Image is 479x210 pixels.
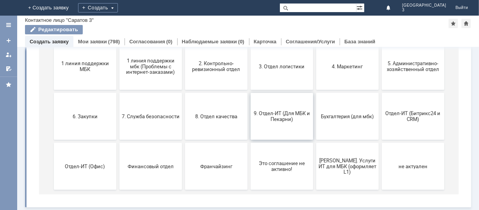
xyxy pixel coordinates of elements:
span: 3. Отдел логистики [220,114,278,120]
a: Соглашения/Услуги [286,39,335,44]
button: 1 линия поддержки МБК [21,94,84,141]
button: 9. Отдел-ИТ (Для МБК и Пекарни) [218,144,280,190]
button: 7. Служба безопасности [87,144,149,190]
button: 6. Закупки [21,144,84,190]
a: Согласования [129,39,165,44]
span: 3 [402,8,446,12]
button: 5. Административно-хозяйственный отдел [349,94,411,141]
span: Отдел-ИТ (Битрикс24 и CRM) [351,161,409,173]
div: Сделать домашней страницей [461,19,471,28]
a: Создать заявку [2,34,15,47]
div: (798) [108,39,120,44]
input: Например, почта или справка [138,35,294,49]
span: 1 линия поддержки МБК [23,111,81,123]
span: [GEOGRAPHIC_DATA] [402,3,446,8]
button: 1 линия поддержки мбк (Проблемы с интернет-заказами) [87,94,149,141]
span: Бухгалтерия (для мбк) [286,164,344,170]
button: 2. Контрольно-ревизионный отдел [152,94,215,141]
a: Карточка [254,39,276,44]
span: 7. Служба безопасности [89,164,147,170]
a: Наблюдаемые заявки [182,39,237,44]
a: Мои заявки [2,48,15,61]
span: 6. Закупки [23,164,81,170]
button: Отдел-ИТ (Битрикс24 и CRM) [349,144,411,190]
span: 1 линия поддержки мбк (Проблемы с интернет-заказами) [89,108,147,126]
button: Бухгалтерия (для мбк) [283,144,346,190]
div: (0) [238,39,244,44]
a: Мои заявки [78,39,107,44]
div: Контактное лицо "Саратов 3" [25,17,94,23]
a: База знаний [344,39,375,44]
a: Мои согласования [2,62,15,75]
header: Выберите тематику заявки [6,78,426,86]
label: Воспользуйтесь поиском [138,19,294,27]
div: Создать [78,3,118,12]
span: 4. Маркетинг [286,114,344,120]
button: 3. Отдел логистики [218,94,280,141]
span: 2. Контрольно-ревизионный отдел [155,111,212,123]
span: 8. Отдел качества [155,164,212,170]
div: (0) [166,39,173,44]
span: 5. Административно-хозяйственный отдел [351,111,409,123]
div: Добавить в избранное [449,19,458,28]
button: 4. Маркетинг [283,94,346,141]
span: Расширенный поиск [356,4,364,11]
button: 8. Отдел качества [152,144,215,190]
span: 9. Отдел-ИТ (Для МБК и Пекарни) [220,161,278,173]
a: Создать заявку [30,39,69,44]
